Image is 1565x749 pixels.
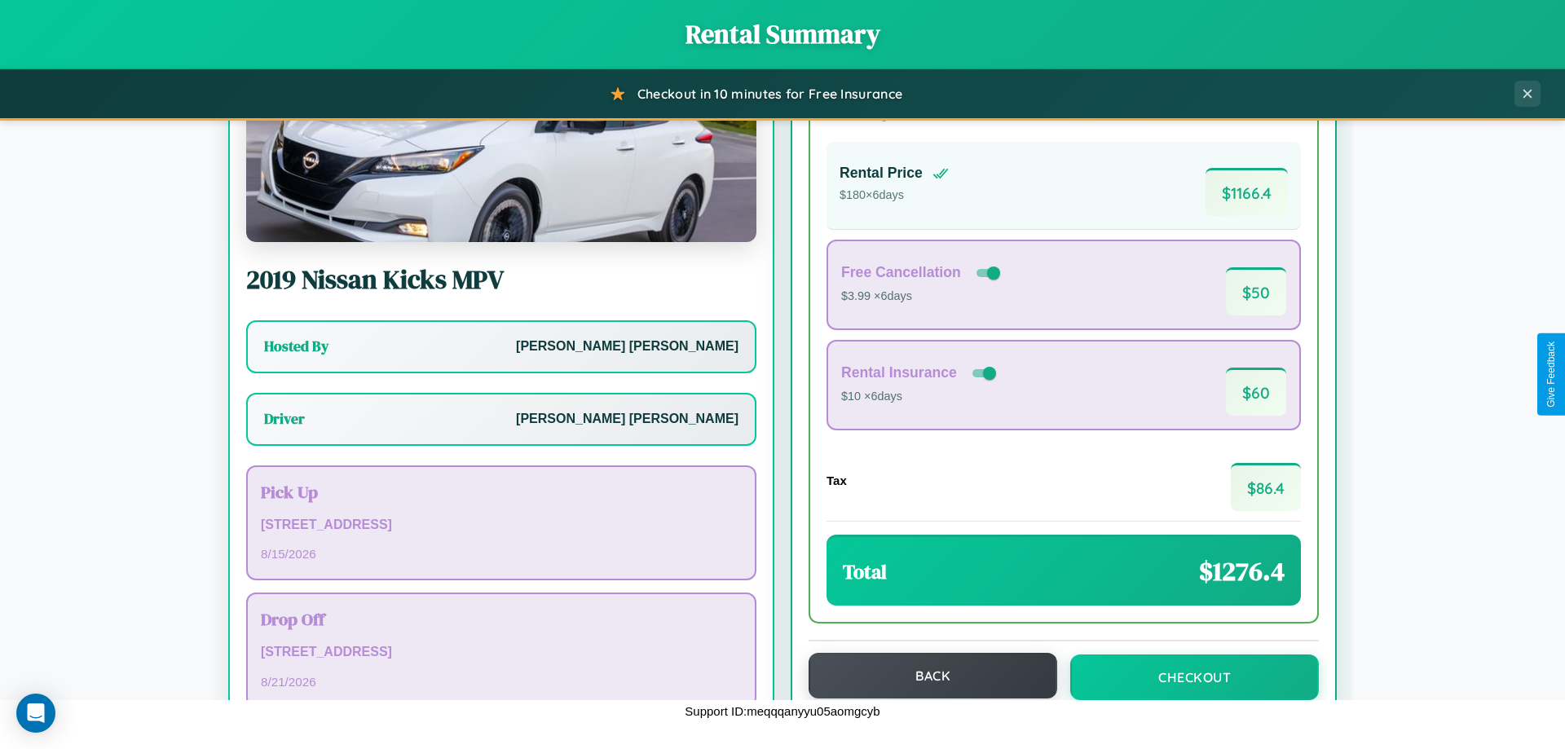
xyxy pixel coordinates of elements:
[246,262,756,297] h2: 2019 Nissan Kicks MPV
[843,558,887,585] h3: Total
[1231,463,1301,511] span: $ 86.4
[261,607,742,631] h3: Drop Off
[264,337,328,356] h3: Hosted By
[637,86,902,102] span: Checkout in 10 minutes for Free Insurance
[264,409,305,429] h3: Driver
[246,79,756,242] img: Nissan Kicks MPV
[261,543,742,565] p: 8 / 15 / 2026
[1206,168,1288,216] span: $ 1166.4
[685,700,879,722] p: Support ID: meqqqanyyu05aomgcyb
[261,641,742,664] p: [STREET_ADDRESS]
[1226,368,1286,416] span: $ 60
[841,286,1003,307] p: $3.99 × 6 days
[516,335,738,359] p: [PERSON_NAME] [PERSON_NAME]
[840,185,949,206] p: $ 180 × 6 days
[1545,341,1557,408] div: Give Feedback
[16,16,1549,52] h1: Rental Summary
[261,480,742,504] h3: Pick Up
[841,386,999,408] p: $10 × 6 days
[827,474,847,487] h4: Tax
[840,165,923,182] h4: Rental Price
[1070,654,1319,700] button: Checkout
[16,694,55,733] div: Open Intercom Messenger
[1226,267,1286,315] span: $ 50
[1199,553,1285,589] span: $ 1276.4
[841,364,957,381] h4: Rental Insurance
[809,653,1057,698] button: Back
[841,264,961,281] h4: Free Cancellation
[261,513,742,537] p: [STREET_ADDRESS]
[516,408,738,431] p: [PERSON_NAME] [PERSON_NAME]
[261,671,742,693] p: 8 / 21 / 2026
